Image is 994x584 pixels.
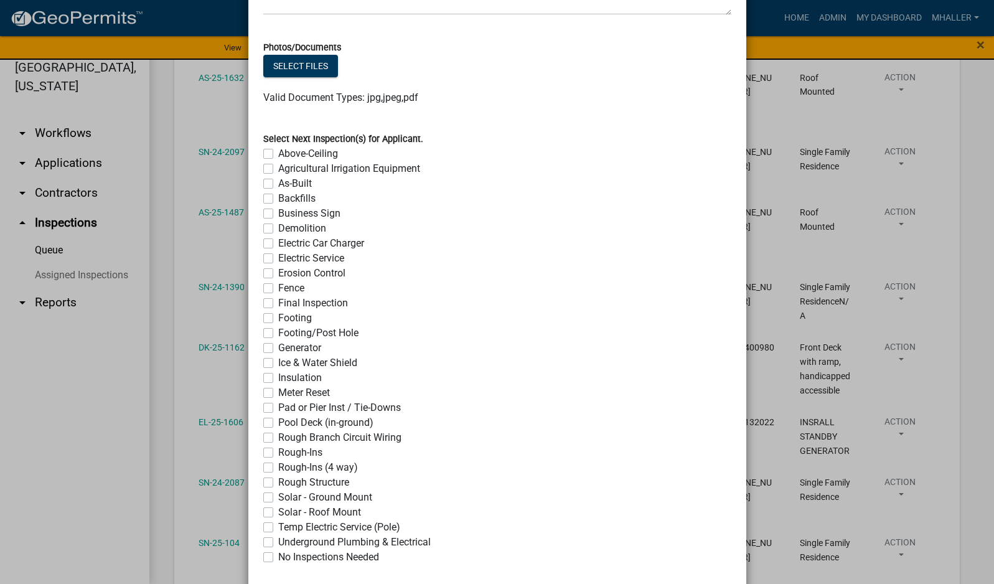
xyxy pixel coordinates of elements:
[278,415,373,430] label: Pool Deck (in-ground)
[278,475,349,490] label: Rough Structure
[278,296,348,311] label: Final Inspection
[278,356,357,370] label: Ice & Water Shield
[278,176,312,191] label: As-Built
[278,430,401,445] label: Rough Branch Circuit Wiring
[278,161,420,176] label: Agricultural Irrigation Equipment
[278,266,345,281] label: Erosion Control
[278,385,330,400] label: Meter Reset
[278,311,312,326] label: Footing
[278,370,322,385] label: Insulation
[278,341,321,356] label: Generator
[263,44,341,52] label: Photos/Documents
[278,191,316,206] label: Backfills
[278,445,322,460] label: Rough-Ins
[278,221,326,236] label: Demolition
[278,251,344,266] label: Electric Service
[263,92,418,103] span: Valid Document Types: jpg,jpeg,pdf
[263,55,338,77] button: Select files
[278,146,338,161] label: Above-Ceiling
[278,520,400,535] label: Temp Electric Service (Pole)
[278,505,361,520] label: Solar - Roof Mount
[278,535,431,550] label: Underground Plumbing & Electrical
[278,206,340,221] label: Business Sign
[278,490,372,505] label: Solar - Ground Mount
[278,281,304,296] label: Fence
[278,550,379,565] label: No Inspections Needed
[278,236,364,251] label: Electric Car Charger
[263,135,423,144] label: Select Next Inspection(s) for Applicant.
[278,400,401,415] label: Pad or Pier Inst / Tie-Downs
[278,460,358,475] label: Rough-Ins (4 way)
[278,326,359,341] label: Footing/Post Hole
